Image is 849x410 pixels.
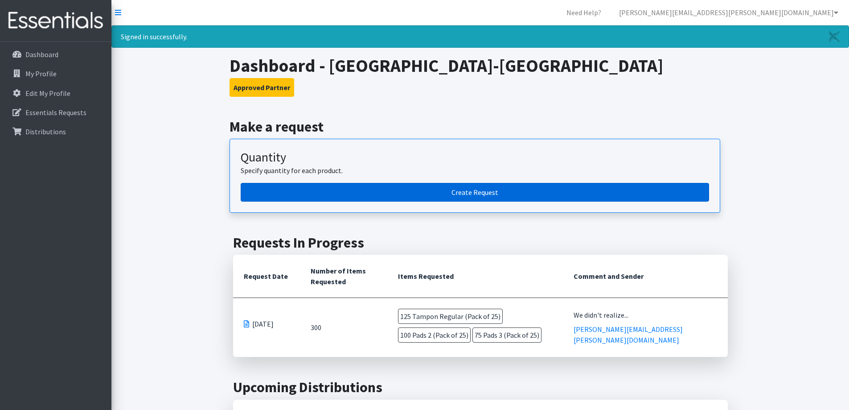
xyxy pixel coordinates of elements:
th: Number of Items Requested [300,255,388,298]
h3: Quantity [241,150,709,165]
span: 100 Pads 2 (Pack of 25) [398,327,471,343]
p: My Profile [25,69,57,78]
p: Distributions [25,127,66,136]
h1: Dashboard - [GEOGRAPHIC_DATA]-[GEOGRAPHIC_DATA] [230,55,731,76]
div: Signed in successfully. [111,25,849,48]
td: 300 [300,298,388,357]
a: [PERSON_NAME][EMAIL_ADDRESS][PERSON_NAME][DOMAIN_NAME] [612,4,845,21]
th: Comment and Sender [563,255,727,298]
button: Approved Partner [230,78,294,97]
a: Essentials Requests [4,104,108,121]
a: Need Help? [559,4,608,21]
th: Request Date [233,255,300,298]
span: 75 Pads 3 (Pack of 25) [472,327,541,343]
h2: Upcoming Distributions [233,379,728,396]
a: My Profile [4,65,108,83]
p: Edit My Profile [25,89,70,98]
h2: Make a request [230,118,731,135]
p: Specify quantity for each product. [241,165,709,176]
span: [DATE] [252,319,274,329]
th: Items Requested [387,255,563,298]
a: Close [820,26,849,47]
span: 125 Tampon Regular (Pack of 25) [398,309,503,324]
a: Dashboard [4,46,108,63]
a: Edit My Profile [4,84,108,102]
a: Distributions [4,123,108,141]
p: Dashboard [25,50,58,59]
h2: Requests In Progress [233,234,728,251]
a: Create a request by quantity [241,183,709,202]
a: [PERSON_NAME][EMAIL_ADDRESS][PERSON_NAME][DOMAIN_NAME] [574,325,683,344]
p: Essentials Requests [25,108,86,117]
div: We didn't realize... [574,310,717,320]
img: HumanEssentials [4,6,108,36]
